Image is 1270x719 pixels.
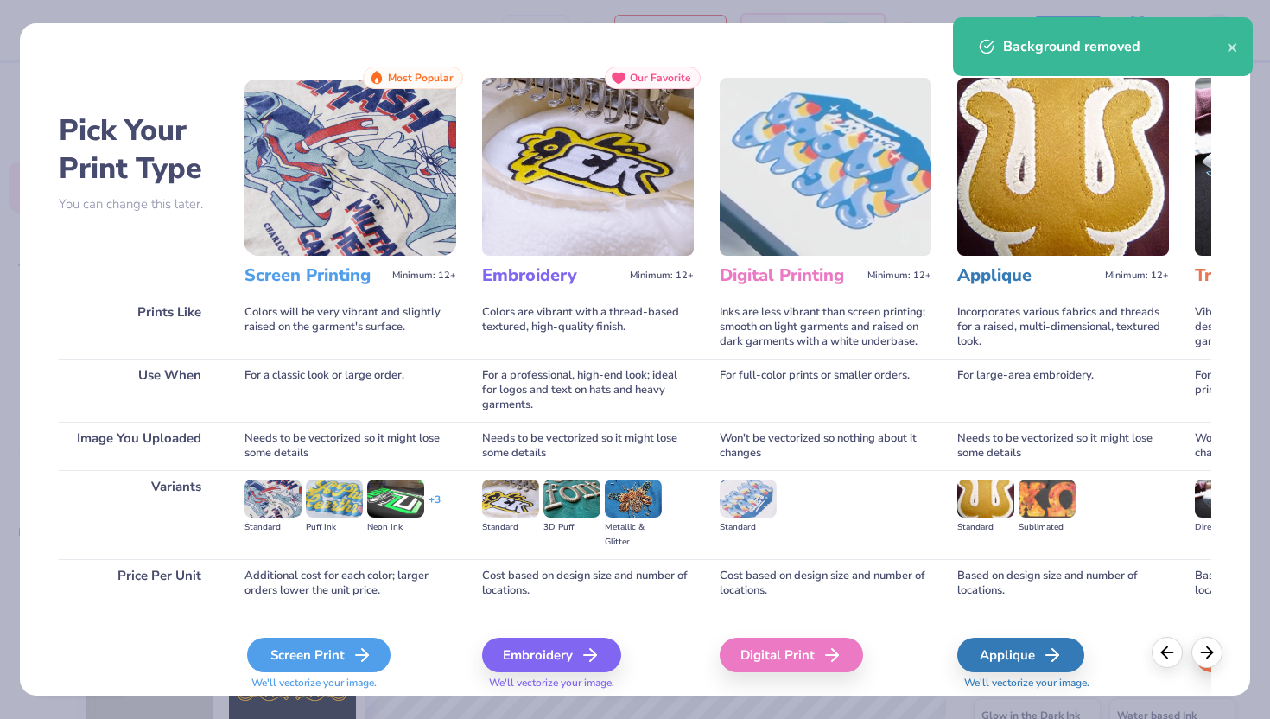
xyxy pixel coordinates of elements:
[720,359,931,422] div: For full-color prints or smaller orders.
[482,520,539,535] div: Standard
[720,296,931,359] div: Inks are less vibrant than screen printing; smooth on light garments and raised on dark garments ...
[720,638,863,672] div: Digital Print
[957,78,1169,256] img: Applique
[244,559,456,608] div: Additional cost for each color; larger orders lower the unit price.
[957,480,1014,518] img: Standard
[244,359,456,422] div: For a classic look or large order.
[306,520,363,535] div: Puff Ink
[482,559,694,608] div: Cost based on design size and number of locations.
[59,296,219,359] div: Prints Like
[244,520,302,535] div: Standard
[957,296,1169,359] div: Incorporates various fabrics and threads for a raised, multi-dimensional, textured look.
[1195,480,1252,518] img: Direct-to-film
[482,264,623,287] h3: Embroidery
[59,197,219,212] p: You can change this later.
[605,480,662,518] img: Metallic & Glitter
[388,72,454,84] span: Most Popular
[59,111,219,188] h2: Pick Your Print Type
[482,422,694,470] div: Needs to be vectorized so it might lose some details
[306,480,363,518] img: Puff Ink
[720,422,931,470] div: Won't be vectorized so nothing about it changes
[957,264,1098,287] h3: Applique
[244,78,456,256] img: Screen Printing
[482,638,621,672] div: Embroidery
[720,78,931,256] img: Digital Printing
[1019,480,1076,518] img: Sublimated
[244,480,302,518] img: Standard
[244,676,456,690] span: We'll vectorize your image.
[482,676,694,690] span: We'll vectorize your image.
[392,270,456,282] span: Minimum: 12+
[957,676,1169,690] span: We'll vectorize your image.
[957,638,1084,672] div: Applique
[957,559,1169,608] div: Based on design size and number of locations.
[482,78,694,256] img: Embroidery
[1227,36,1239,57] button: close
[720,520,777,535] div: Standard
[1003,36,1227,57] div: Background removed
[543,520,600,535] div: 3D Puff
[630,270,694,282] span: Minimum: 12+
[244,296,456,359] div: Colors will be very vibrant and slightly raised on the garment's surface.
[1105,270,1169,282] span: Minimum: 12+
[720,480,777,518] img: Standard
[1019,520,1076,535] div: Sublimated
[367,520,424,535] div: Neon Ink
[482,296,694,359] div: Colors are vibrant with a thread-based textured, high-quality finish.
[244,264,385,287] h3: Screen Printing
[957,359,1169,422] div: For large-area embroidery.
[630,72,691,84] span: Our Favorite
[59,422,219,470] div: Image You Uploaded
[720,559,931,608] div: Cost based on design size and number of locations.
[482,359,694,422] div: For a professional, high-end look; ideal for logos and text on hats and heavy garments.
[720,264,860,287] h3: Digital Printing
[605,520,662,550] div: Metallic & Glitter
[543,480,600,518] img: 3D Puff
[367,480,424,518] img: Neon Ink
[957,422,1169,470] div: Needs to be vectorized so it might lose some details
[1195,520,1252,535] div: Direct-to-film
[247,638,391,672] div: Screen Print
[244,422,456,470] div: Needs to be vectorized so it might lose some details
[482,480,539,518] img: Standard
[429,493,441,522] div: + 3
[59,559,219,608] div: Price Per Unit
[59,359,219,422] div: Use When
[957,520,1014,535] div: Standard
[867,270,931,282] span: Minimum: 12+
[59,470,219,559] div: Variants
